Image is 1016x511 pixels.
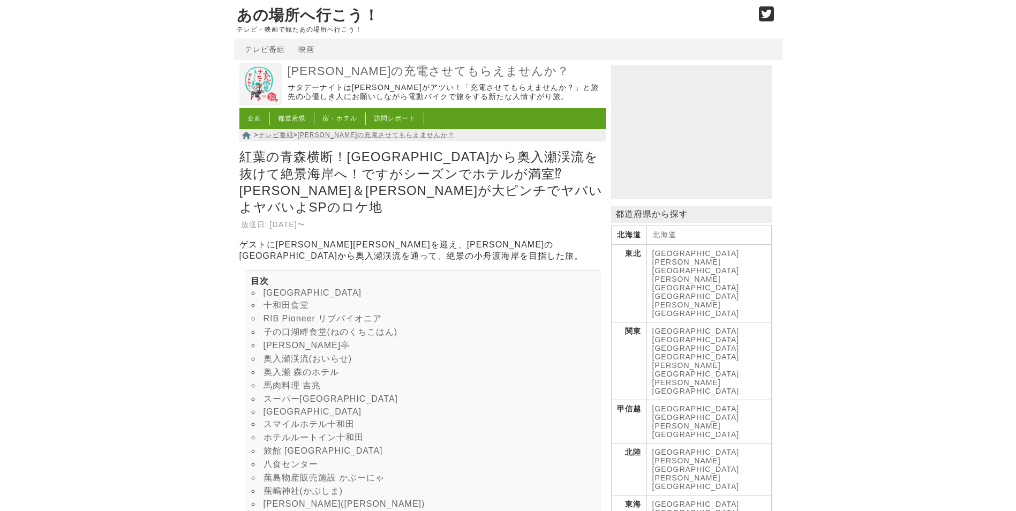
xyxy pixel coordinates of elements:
a: あの場所へ行こう！ [237,7,379,24]
a: [GEOGRAPHIC_DATA] [264,407,362,416]
a: RIB Pioneer リブパイオニア [264,314,382,323]
a: 出川哲朗の充電させてもらえませんか？ [239,98,282,107]
img: 出川哲朗の充電させてもらえませんか？ [239,63,282,106]
a: [PERSON_NAME][GEOGRAPHIC_DATA] [652,474,740,491]
a: [GEOGRAPHIC_DATA] [652,344,740,352]
th: 甲信越 [611,400,646,444]
a: 子の口湖畔食堂(ねのくちこはん) [264,327,398,336]
a: [PERSON_NAME][GEOGRAPHIC_DATA] [652,456,740,474]
a: テレビ番組 [245,45,285,54]
td: [DATE]〜 [269,219,306,230]
a: 映画 [298,45,314,54]
a: 宿・ホテル [322,115,357,122]
th: 北海道 [611,226,646,245]
a: [GEOGRAPHIC_DATA] [652,327,740,335]
a: 企画 [247,115,261,122]
a: [PERSON_NAME][GEOGRAPHIC_DATA] [652,361,740,378]
p: 都道府県から探す [611,206,772,223]
a: 北海道 [652,230,676,239]
a: [PERSON_NAME] [652,378,721,387]
a: [GEOGRAPHIC_DATA] [652,413,740,422]
a: [GEOGRAPHIC_DATA] [652,500,740,508]
a: 旅館 [GEOGRAPHIC_DATA] [264,446,383,455]
a: [PERSON_NAME]([PERSON_NAME]) [264,499,425,508]
a: [PERSON_NAME][GEOGRAPHIC_DATA] [652,258,740,275]
a: 奥入瀬渓流(おいらせ) [264,354,352,363]
a: ホテルルートイン十和田 [264,433,364,442]
a: 八食センター [264,460,318,469]
p: ゲストに[PERSON_NAME][PERSON_NAME]を迎え、[PERSON_NAME]の[GEOGRAPHIC_DATA]から奥入瀬渓流を通って、絶景の小舟渡海岸を目指した旅。 [239,239,606,262]
a: Twitter (@go_thesights) [759,13,774,22]
a: [PERSON_NAME]の充電させてもらえませんか？ [298,131,455,139]
a: [GEOGRAPHIC_DATA] [652,352,740,361]
th: 東北 [611,245,646,322]
a: 都道府県 [278,115,306,122]
a: 蕪島物産販売施設 かぶーにゃ [264,473,385,482]
a: スマイルホテル十和田 [264,419,355,429]
a: 蕪嶋神社(かぶしま) [264,486,343,495]
th: 関東 [611,322,646,400]
a: スーパー[GEOGRAPHIC_DATA] [264,394,398,403]
h1: 紅葉の青森横断！[GEOGRAPHIC_DATA]から奥入瀬渓流を抜けて絶景海岸へ！ですがシーズンでホテルが満室⁉[PERSON_NAME]＆[PERSON_NAME]が大ピンチでヤバいよヤバい... [239,146,606,218]
a: [PERSON_NAME][GEOGRAPHIC_DATA] [652,275,740,292]
a: [PERSON_NAME][GEOGRAPHIC_DATA] [652,422,740,439]
a: [GEOGRAPHIC_DATA] [652,404,740,413]
iframe: Advertisement [611,65,772,199]
a: 訪問レポート [374,115,416,122]
a: [PERSON_NAME][GEOGRAPHIC_DATA] [652,300,740,318]
a: [GEOGRAPHIC_DATA] [652,387,740,395]
a: [PERSON_NAME]亭 [264,341,350,350]
nav: > > [239,129,606,141]
p: サタデーナイトは[PERSON_NAME]がアツい！「充電させてもらえませんか？」と旅先の心優しき人にお願いしながら電動バイクで旅をする新たな人情すがり旅。 [288,83,603,102]
p: テレビ・映画で観たあの場所へ行こう！ [237,26,748,33]
a: [GEOGRAPHIC_DATA] [264,288,362,297]
a: テレビ番組 [259,131,293,139]
a: [GEOGRAPHIC_DATA] [652,249,740,258]
th: 放送日: [240,219,268,230]
a: 馬肉料理 吉兆 [264,381,321,390]
a: [PERSON_NAME]の充電させてもらえませんか？ [288,64,603,79]
a: 奥入瀬 森のホテル [264,367,339,377]
a: [GEOGRAPHIC_DATA] [652,335,740,344]
th: 北陸 [611,444,646,495]
a: [GEOGRAPHIC_DATA] [652,292,740,300]
a: [GEOGRAPHIC_DATA] [652,448,740,456]
a: 十和田食堂 [264,300,309,310]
